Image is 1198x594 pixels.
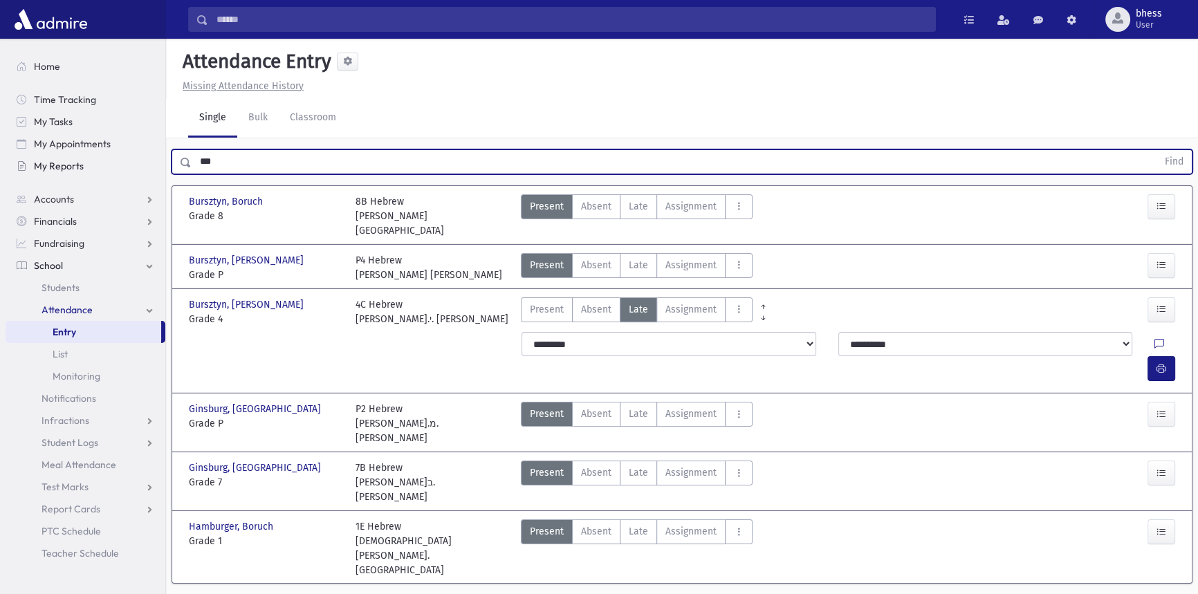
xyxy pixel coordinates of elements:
div: AttTypes [521,402,753,445]
img: AdmirePro [11,6,91,33]
span: Late [629,407,648,421]
span: Infractions [42,414,89,427]
a: Financials [6,210,165,232]
span: Bursztyn, Boruch [189,194,266,209]
a: Attendance [6,299,165,321]
input: Search [208,7,935,32]
span: Absent [581,407,611,421]
span: Present [530,524,564,539]
span: Home [34,60,60,73]
div: AttTypes [521,461,753,504]
span: Time Tracking [34,93,96,106]
span: Attendance [42,304,93,316]
span: bhess [1136,8,1162,19]
span: Late [629,302,648,317]
div: 7B Hebrew [PERSON_NAME]ב. [PERSON_NAME] [356,461,508,504]
span: User [1136,19,1162,30]
a: School [6,254,165,277]
span: My Appointments [34,138,111,150]
span: My Tasks [34,115,73,128]
div: AttTypes [521,253,753,282]
button: Find [1156,150,1192,174]
div: 1E Hebrew [DEMOGRAPHIC_DATA][PERSON_NAME]. [GEOGRAPHIC_DATA] [356,519,508,577]
a: Single [188,99,237,138]
a: Student Logs [6,431,165,454]
span: Report Cards [42,503,100,515]
span: Present [530,258,564,272]
span: Entry [53,326,76,338]
a: Infractions [6,409,165,431]
a: Fundraising [6,232,165,254]
span: Grade P [189,268,342,282]
span: Meal Attendance [42,458,116,471]
span: Ginsburg, [GEOGRAPHIC_DATA] [189,461,324,475]
span: Late [629,465,648,480]
a: My Tasks [6,111,165,133]
span: Assignment [665,524,717,539]
span: Assignment [665,302,717,317]
a: Time Tracking [6,89,165,111]
span: Notifications [42,392,96,405]
span: Present [530,465,564,480]
span: Grade 4 [189,312,342,326]
span: Absent [581,465,611,480]
div: P2 Hebrew [PERSON_NAME].מ. [PERSON_NAME] [356,402,508,445]
a: My Appointments [6,133,165,155]
a: Notifications [6,387,165,409]
span: Late [629,524,648,539]
span: Grade 1 [189,534,342,548]
span: Bursztyn, [PERSON_NAME] [189,253,306,268]
div: 4C Hebrew [PERSON_NAME].י. [PERSON_NAME] [356,297,508,326]
div: P4 Hebrew [PERSON_NAME] [PERSON_NAME] [356,253,502,282]
span: Bursztyn, [PERSON_NAME] [189,297,306,312]
span: Assignment [665,199,717,214]
span: Financials [34,215,77,228]
a: Missing Attendance History [177,80,304,92]
div: 8B Hebrew [PERSON_NAME] [GEOGRAPHIC_DATA] [356,194,508,238]
span: Late [629,258,648,272]
a: Accounts [6,188,165,210]
a: Test Marks [6,476,165,498]
span: Test Marks [42,481,89,493]
span: Grade 8 [189,209,342,223]
span: Grade 7 [189,475,342,490]
h5: Attendance Entry [177,50,331,73]
a: My Reports [6,155,165,177]
span: Assignment [665,465,717,480]
a: PTC Schedule [6,520,165,542]
a: Monitoring [6,365,165,387]
span: Fundraising [34,237,84,250]
div: AttTypes [521,297,753,326]
span: Hamburger, Boruch [189,519,276,534]
span: Accounts [34,193,74,205]
span: Ginsburg, [GEOGRAPHIC_DATA] [189,402,324,416]
a: Home [6,55,165,77]
span: PTC Schedule [42,525,101,537]
a: List [6,343,165,365]
span: Assignment [665,258,717,272]
a: Bulk [237,99,279,138]
a: Teacher Schedule [6,542,165,564]
span: Late [629,199,648,214]
a: Meal Attendance [6,454,165,476]
span: Present [530,199,564,214]
span: List [53,348,68,360]
span: Grade P [189,416,342,431]
span: Present [530,407,564,421]
span: Assignment [665,407,717,421]
span: Students [42,281,80,294]
span: Monitoring [53,370,100,382]
span: Teacher Schedule [42,547,119,559]
span: Absent [581,199,611,214]
span: Absent [581,302,611,317]
span: My Reports [34,160,84,172]
span: Absent [581,524,611,539]
a: Classroom [279,99,347,138]
div: AttTypes [521,194,753,238]
span: Student Logs [42,436,98,449]
span: Absent [581,258,611,272]
a: Report Cards [6,498,165,520]
u: Missing Attendance History [183,80,304,92]
a: Students [6,277,165,299]
span: Present [530,302,564,317]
